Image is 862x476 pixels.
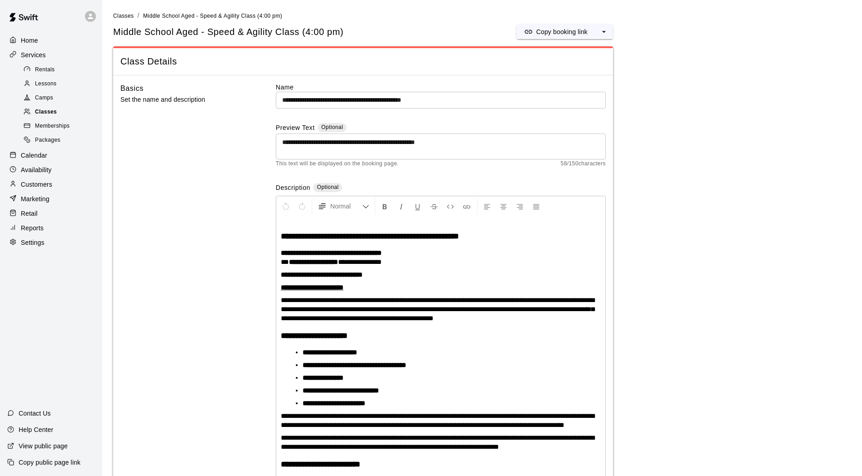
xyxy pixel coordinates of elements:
button: Center Align [496,198,511,214]
p: Help Center [19,425,53,434]
span: 58 / 150 characters [561,159,606,169]
label: Name [276,83,606,92]
p: Customers [21,180,52,189]
div: Classes [22,106,99,119]
button: Justify Align [528,198,544,214]
span: Packages [35,136,60,145]
p: Services [21,50,46,59]
p: Calendar [21,151,47,160]
button: Right Align [512,198,528,214]
div: Packages [22,134,99,147]
button: Format Bold [377,198,393,214]
button: Redo [294,198,310,214]
div: Memberships [22,120,99,133]
button: Format Italics [394,198,409,214]
a: Home [7,34,95,47]
span: Classes [35,108,57,117]
a: Classes [113,12,134,19]
nav: breadcrumb [113,11,851,21]
h5: Middle School Aged - Speed & Agility Class (4:00 pm) [113,26,344,38]
p: Reports [21,223,44,233]
p: Set the name and description [120,94,247,105]
span: Middle School Aged - Speed & Agility Class (4:00 pm) [143,13,282,19]
span: Lessons [35,79,57,89]
button: Format Strikethrough [426,198,442,214]
a: Marketing [7,192,95,206]
div: Rentals [22,64,99,76]
p: Availability [21,165,52,174]
a: Rentals [22,63,102,77]
a: Customers [7,178,95,191]
li: / [137,11,139,20]
p: Retail [21,209,38,218]
p: Marketing [21,194,50,203]
button: Formatting Options [314,198,373,214]
p: Home [21,36,38,45]
p: Copy public page link [19,458,80,467]
div: Camps [22,92,99,104]
a: Memberships [22,119,102,134]
a: Classes [22,105,102,119]
a: Settings [7,236,95,249]
button: select merge strategy [595,25,613,39]
span: Optional [317,184,339,190]
h6: Basics [120,83,144,94]
span: Rentals [35,65,55,74]
label: Description [276,183,310,193]
a: Services [7,48,95,62]
button: Undo [278,198,294,214]
span: Normal [330,202,362,211]
a: Availability [7,163,95,177]
span: This text will be displayed on the booking page. [276,159,399,169]
a: Retail [7,207,95,220]
a: Calendar [7,149,95,162]
span: Camps [35,94,53,103]
button: Insert Code [443,198,458,214]
button: Copy booking link [517,25,595,39]
a: Lessons [22,77,102,91]
span: Optional [321,124,343,130]
button: Insert Link [459,198,474,214]
p: Contact Us [19,409,51,418]
span: Classes [113,13,134,19]
p: Copy booking link [536,27,588,36]
a: Camps [22,91,102,105]
div: split button [517,25,613,39]
span: Class Details [120,55,606,68]
p: View public page [19,441,68,451]
a: Reports [7,221,95,235]
button: Left Align [479,198,495,214]
button: Format Underline [410,198,425,214]
a: Packages [22,134,102,148]
label: Preview Text [276,123,315,134]
p: Settings [21,238,45,247]
span: Memberships [35,122,70,131]
div: Lessons [22,78,99,90]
